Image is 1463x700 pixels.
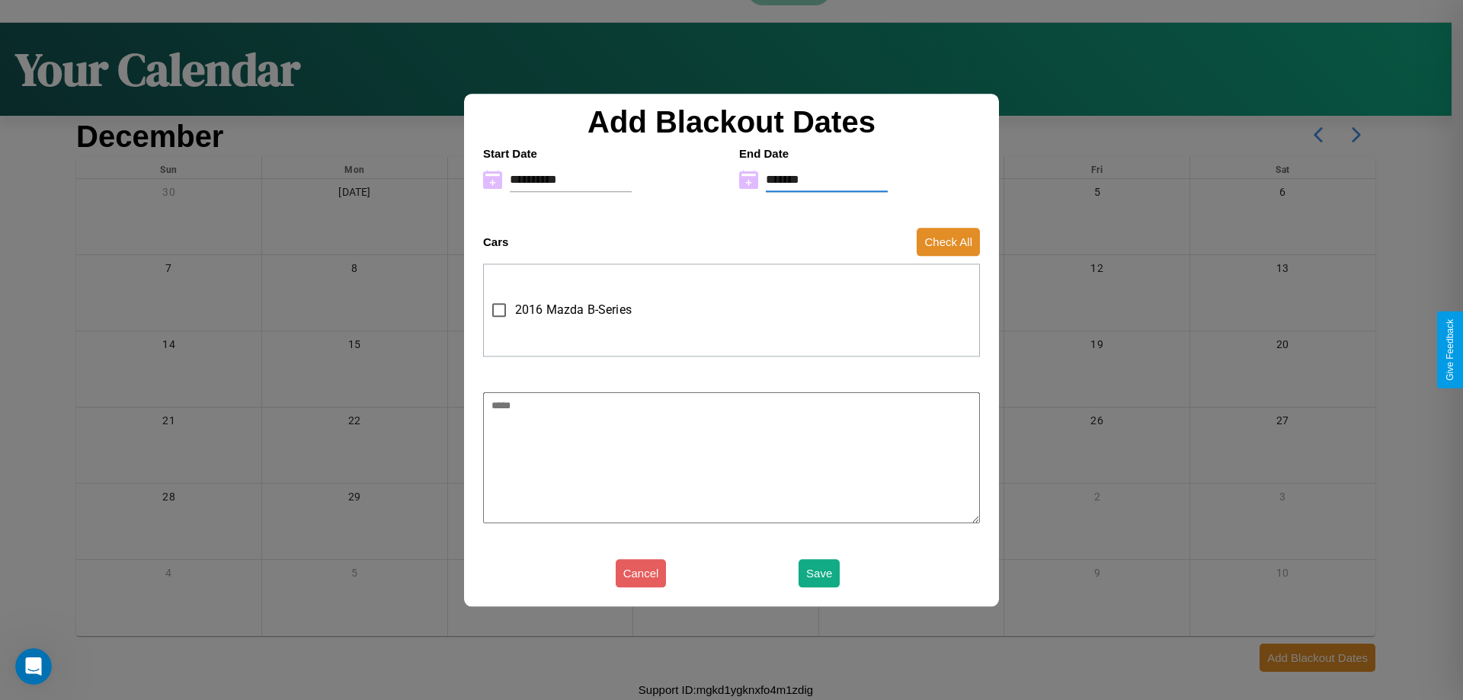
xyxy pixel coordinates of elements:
[799,559,840,587] button: Save
[616,559,667,587] button: Cancel
[917,228,980,256] button: Check All
[475,105,988,139] h2: Add Blackout Dates
[515,301,632,319] span: 2016 Mazda B-Series
[483,147,724,160] h4: Start Date
[1445,319,1455,381] div: Give Feedback
[483,235,508,248] h4: Cars
[15,648,52,685] iframe: Intercom live chat
[739,147,980,160] h4: End Date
